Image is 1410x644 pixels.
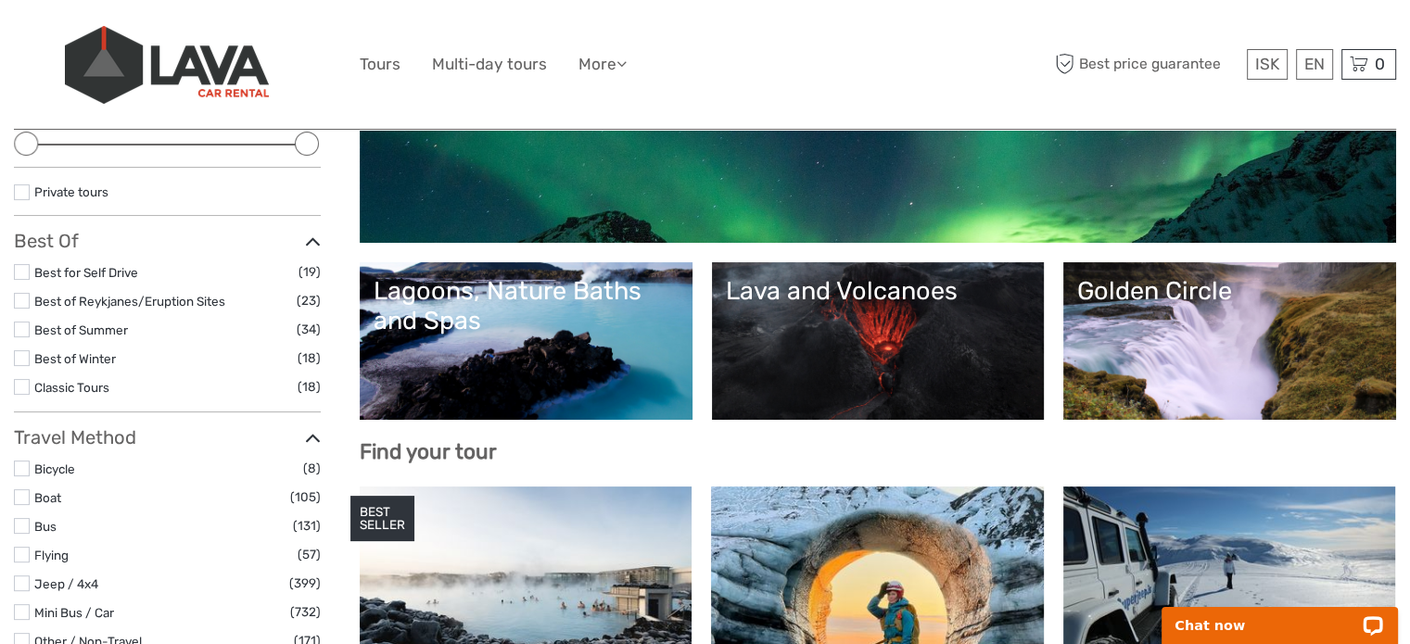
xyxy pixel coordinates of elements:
[65,26,269,104] img: 523-13fdf7b0-e410-4b32-8dc9-7907fc8d33f7_logo_big.jpg
[297,290,321,311] span: (23)
[374,276,679,406] a: Lagoons, Nature Baths and Spas
[34,351,116,366] a: Best of Winter
[432,51,547,78] a: Multi-day tours
[1372,55,1388,73] span: 0
[34,548,69,562] a: Flying
[34,184,108,199] a: Private tours
[34,294,225,309] a: Best of Reykjanes/Eruption Sites
[293,515,321,537] span: (131)
[34,265,138,280] a: Best for Self Drive
[34,380,109,395] a: Classic Tours
[14,230,321,252] h3: Best Of
[360,51,400,78] a: Tours
[298,347,321,369] span: (18)
[289,573,321,594] span: (399)
[1255,55,1279,73] span: ISK
[360,439,497,464] b: Find your tour
[726,276,1031,306] div: Lava and Volcanoes
[350,496,414,542] div: BEST SELLER
[1077,276,1382,406] a: Golden Circle
[374,99,1382,229] a: Northern Lights in [GEOGRAPHIC_DATA]
[290,486,321,508] span: (105)
[34,461,75,476] a: Bicycle
[298,544,321,565] span: (57)
[374,276,679,336] div: Lagoons, Nature Baths and Spas
[726,276,1031,406] a: Lava and Volcanoes
[1296,49,1333,80] div: EN
[298,376,321,398] span: (18)
[578,51,627,78] a: More
[34,490,61,505] a: Boat
[1077,276,1382,306] div: Golden Circle
[34,605,114,620] a: Mini Bus / Car
[290,601,321,623] span: (732)
[299,261,321,283] span: (19)
[34,519,57,534] a: Bus
[297,319,321,340] span: (34)
[34,322,128,337] a: Best of Summer
[1150,586,1410,644] iframe: LiveChat chat widget
[303,458,321,479] span: (8)
[14,426,321,448] h3: Travel Method
[34,576,98,591] a: Jeep / 4x4
[1050,49,1242,80] span: Best price guarantee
